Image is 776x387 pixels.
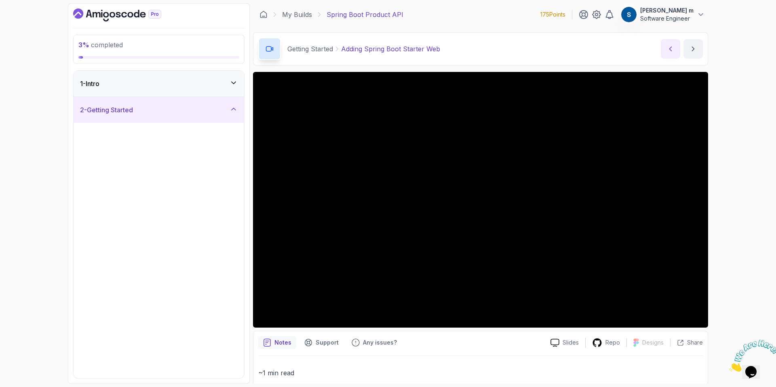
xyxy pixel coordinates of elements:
[347,336,402,349] button: Feedback button
[621,6,705,23] button: user profile image[PERSON_NAME] mSoftware Engineer
[540,11,565,19] p: 175 Points
[605,339,620,347] p: Repo
[544,339,585,347] a: Slides
[640,15,694,23] p: Software Engineer
[327,10,403,19] p: Spring Boot Product API
[563,339,579,347] p: Slides
[586,338,626,348] a: Repo
[726,337,776,375] iframe: chat widget
[80,105,133,115] h3: 2 - Getting Started
[363,339,397,347] p: Any issues?
[670,339,703,347] button: Share
[661,39,680,59] button: previous content
[282,10,312,19] a: My Builds
[259,11,268,19] a: Dashboard
[274,339,291,347] p: Notes
[287,44,333,54] p: Getting Started
[621,7,637,22] img: user profile image
[74,97,244,123] button: 2-Getting Started
[640,6,694,15] p: [PERSON_NAME] m
[74,71,244,97] button: 1-Intro
[73,8,180,21] a: Dashboard
[3,3,53,35] img: Chat attention grabber
[341,44,440,54] p: Adding Spring Boot Starter Web
[258,336,296,349] button: notes button
[78,41,123,49] span: completed
[687,339,703,347] p: Share
[80,79,99,88] h3: 1 - Intro
[316,339,339,347] p: Support
[78,41,89,49] span: 3 %
[642,339,664,347] p: Designs
[683,39,703,59] button: next content
[299,336,344,349] button: Support button
[258,367,703,379] p: ~1 min read
[253,72,708,328] iframe: 1 - Adding Spring Boot Starter Web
